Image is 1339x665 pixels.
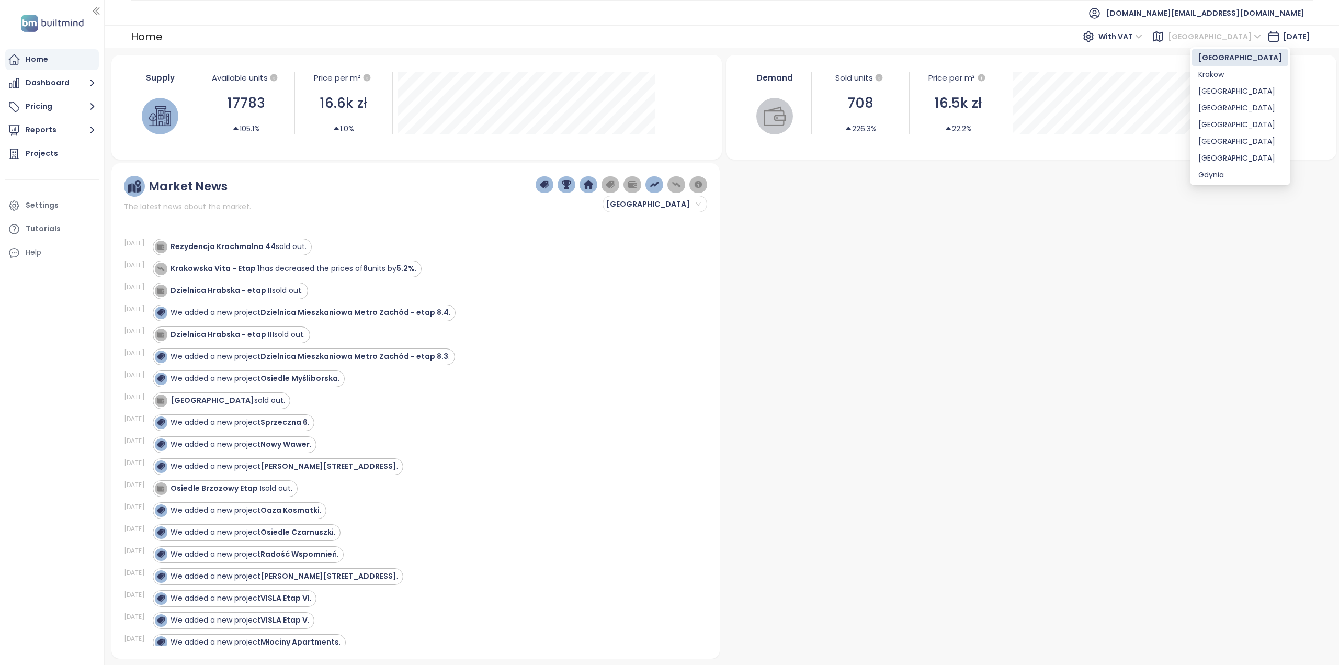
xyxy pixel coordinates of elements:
[232,123,260,134] div: 105.1%
[945,123,972,134] div: 22.2%
[157,287,164,294] img: icon
[171,241,307,252] div: sold out.
[124,458,150,468] div: [DATE]
[124,305,150,314] div: [DATE]
[157,616,164,624] img: icon
[5,143,99,164] a: Projects
[817,72,904,84] div: Sold units
[260,351,448,362] strong: Dzielnica Mieszkaniowa Metro Zachód - etap 8.3
[157,484,164,492] img: icon
[124,414,150,424] div: [DATE]
[171,571,398,582] div: We added a new project .
[124,524,150,534] div: [DATE]
[1198,52,1282,63] div: [GEOGRAPHIC_DATA]
[171,351,450,362] div: We added a new project .
[232,125,240,132] span: caret-up
[171,549,338,560] div: We added a new project .
[606,196,701,212] span: Warszawa
[171,285,272,296] strong: Dzielnica Hrabska - etap II
[124,370,150,380] div: [DATE]
[157,594,164,602] img: icon
[260,373,338,384] strong: Osiedle Myśliborska
[260,593,310,603] strong: VISLA Etap VI
[131,27,163,46] div: Home
[157,331,164,338] img: icon
[157,265,164,272] img: icon
[129,72,192,84] div: Supply
[124,239,150,248] div: [DATE]
[1192,99,1288,116] div: Poznań
[157,528,164,536] img: icon
[1198,69,1282,80] div: Krakow
[5,49,99,70] a: Home
[124,326,150,336] div: [DATE]
[845,123,877,134] div: 226.3%
[26,147,58,160] div: Projects
[171,593,311,604] div: We added a new project .
[260,571,396,581] strong: [PERSON_NAME][STREET_ADDRESS]
[171,307,450,318] div: We added a new project .
[157,375,164,382] img: icon
[171,263,416,274] div: has decreased the prices of units by .
[260,637,339,647] strong: Młociny Apartments
[124,634,150,644] div: [DATE]
[157,638,164,646] img: icon
[1283,31,1310,42] span: [DATE]
[562,180,571,189] img: trophy-dark-blue.png
[817,93,904,114] div: 708
[157,506,164,514] img: icon
[606,180,615,189] img: price-tag-grey.png
[314,72,360,84] div: Price per m²
[5,219,99,240] a: Tutorials
[124,590,150,600] div: [DATE]
[26,199,59,212] div: Settings
[915,93,1002,114] div: 16.5k zł
[5,195,99,216] a: Settings
[171,395,254,405] strong: [GEOGRAPHIC_DATA]
[157,397,164,404] img: icon
[1168,29,1261,44] span: Warszawa
[128,180,141,193] img: ruler
[628,180,637,189] img: wallet-dark-grey.png
[1198,102,1282,114] div: [GEOGRAPHIC_DATA]
[260,439,310,449] strong: Nowy Wawer
[171,483,292,494] div: sold out.
[171,241,276,252] strong: Rezydencja Krochmalna 44
[260,417,308,427] strong: Sprzeczna 6
[124,436,150,446] div: [DATE]
[1192,83,1288,99] div: Gdańsk
[171,373,339,384] div: We added a new project .
[1198,152,1282,164] div: [GEOGRAPHIC_DATA]
[744,72,807,84] div: Demand
[1106,1,1304,26] span: [DOMAIN_NAME][EMAIL_ADDRESS][DOMAIN_NAME]
[124,283,150,292] div: [DATE]
[171,637,341,648] div: We added a new project .
[333,123,354,134] div: 1.0%
[157,419,164,426] img: icon
[157,353,164,360] img: icon
[945,125,952,132] span: caret-up
[1192,116,1288,133] div: Łódź
[26,222,61,235] div: Tutorials
[124,261,150,270] div: [DATE]
[157,463,164,470] img: icon
[171,439,311,450] div: We added a new project .
[171,263,260,274] strong: Krakowska Vita - Etap 1
[260,505,320,515] strong: Oaza Kosmatki
[171,417,309,428] div: We added a new project .
[1192,166,1288,183] div: Gdynia
[915,72,1002,84] div: Price per m²
[171,483,262,493] strong: Osiedle Brzozowy Etap I
[363,263,368,274] strong: 8
[1192,150,1288,166] div: Katowice
[124,568,150,578] div: [DATE]
[333,125,340,132] span: caret-up
[845,125,852,132] span: caret-up
[1192,49,1288,66] div: Warszawa
[5,73,99,94] button: Dashboard
[124,392,150,402] div: [DATE]
[171,505,321,516] div: We added a new project .
[157,572,164,580] img: icon
[124,612,150,622] div: [DATE]
[157,243,164,250] img: icon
